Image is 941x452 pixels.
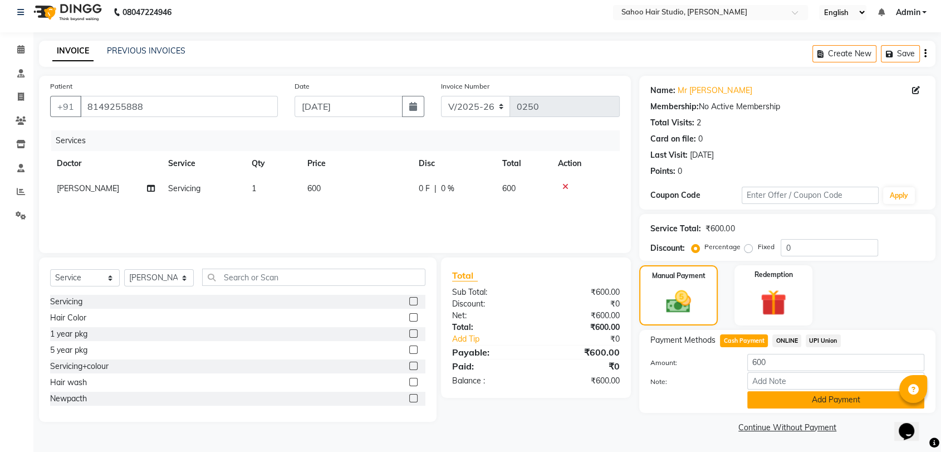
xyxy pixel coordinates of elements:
th: Service [161,151,245,176]
input: Amount [747,354,924,371]
span: 1 [252,183,256,193]
div: Servicing+colour [50,361,109,372]
span: 0 % [441,183,454,195]
div: 5 year pkg [50,344,87,356]
div: Last Visit: [650,149,688,161]
div: Points: [650,166,675,177]
div: Servicing [50,296,82,308]
label: Percentage [704,242,740,252]
div: ₹0 [536,298,629,310]
a: Mr [PERSON_NAME] [678,85,752,96]
th: Action [551,151,620,176]
span: Payment Methods [650,334,715,346]
button: Save [881,45,920,62]
img: _gift.svg [752,286,794,319]
div: Total Visits: [650,117,694,129]
label: Invoice Number [441,81,489,91]
span: | [434,183,437,195]
div: Card on file: [650,133,696,145]
div: ₹600.00 [536,346,629,359]
div: ₹600.00 [536,322,629,333]
a: PREVIOUS INVOICES [107,46,185,56]
div: Discount: [650,242,685,254]
div: Discount: [444,298,536,310]
div: 0 [698,133,703,145]
div: Services [51,130,628,151]
label: Manual Payment [652,271,705,281]
div: Hair Color [50,312,86,324]
span: Total [452,270,478,281]
div: Payable: [444,346,536,359]
div: No Active Membership [650,101,924,113]
th: Disc [412,151,496,176]
button: Apply [883,187,915,204]
span: Admin [895,7,920,18]
div: 2 [697,117,701,129]
label: Note: [642,377,739,387]
div: Hair wash [50,377,87,388]
input: Add Note [747,372,924,390]
a: INVOICE [52,41,94,61]
th: Total [496,151,551,176]
th: Qty [245,151,301,176]
a: Continue Without Payment [641,422,933,434]
span: UPI Union [806,334,841,347]
div: Paid: [444,359,536,373]
div: ₹600.00 [536,310,629,322]
div: Total: [444,322,536,333]
label: Redemption [754,270,792,280]
span: ONLINE [772,334,801,347]
a: Add Tip [444,333,551,345]
div: Newpacth [50,393,87,405]
div: 1 year pkg [50,328,87,340]
div: Name: [650,85,675,96]
div: Membership: [650,101,699,113]
div: ₹600.00 [536,286,629,298]
button: +91 [50,96,81,117]
div: ₹600.00 [705,223,734,235]
div: ₹600.00 [536,375,629,387]
div: ₹0 [551,333,628,345]
span: 600 [502,183,516,193]
span: 600 [307,183,321,193]
span: Servicing [168,183,200,193]
div: Sub Total: [444,286,536,298]
iframe: chat widget [894,407,930,441]
input: Enter Offer / Coupon Code [742,187,879,204]
div: Coupon Code [650,189,742,201]
input: Search or Scan [202,269,425,286]
label: Amount: [642,358,739,368]
div: ₹0 [536,359,629,373]
label: Patient [50,81,72,91]
div: 0 [678,166,682,177]
div: [DATE] [690,149,714,161]
th: Doctor [50,151,161,176]
input: Search by Name/Mobile/Email/Code [80,96,278,117]
button: Add Payment [747,391,924,409]
span: [PERSON_NAME] [57,183,119,193]
th: Price [301,151,412,176]
label: Date [295,81,310,91]
button: Create New [812,45,876,62]
div: Net: [444,310,536,322]
div: Service Total: [650,223,701,235]
span: Cash Payment [720,334,768,347]
img: _cash.svg [658,288,698,316]
span: 0 F [419,183,430,195]
label: Fixed [757,242,774,252]
div: Balance : [444,375,536,387]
